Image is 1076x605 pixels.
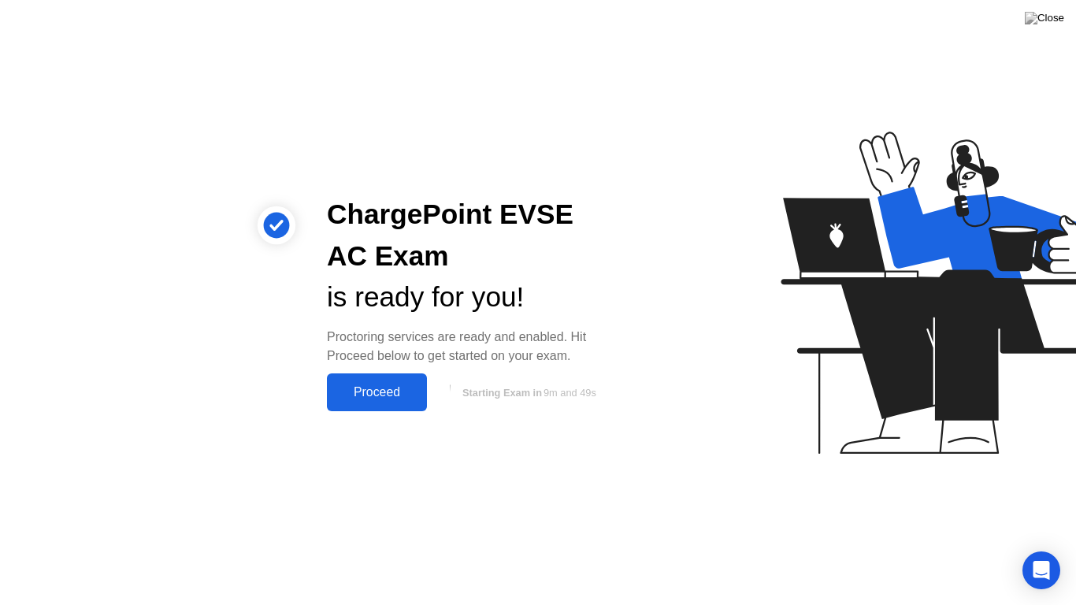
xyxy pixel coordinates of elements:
div: Open Intercom Messenger [1022,551,1060,589]
div: is ready for you! [327,277,620,318]
div: ChargePoint EVSE AC Exam [327,194,620,277]
button: Proceed [327,373,427,411]
span: 9m and 49s [544,387,596,399]
div: Proceed [332,385,422,399]
div: Proctoring services are ready and enabled. Hit Proceed below to get started on your exam. [327,328,620,366]
img: Close [1025,12,1064,24]
button: Starting Exam in9m and 49s [435,377,620,407]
